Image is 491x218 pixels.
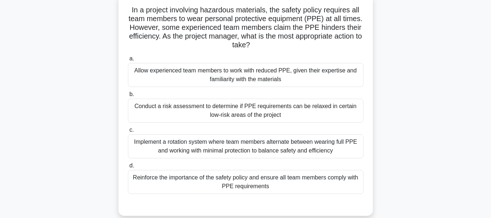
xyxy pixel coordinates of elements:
[129,162,134,169] span: d.
[129,127,134,133] span: c.
[129,55,134,62] span: a.
[129,91,134,97] span: b.
[128,170,363,194] div: Reinforce the importance of the safety policy and ensure all team members comply with PPE require...
[127,5,364,50] h5: In a project involving hazardous materials, the safety policy requires all team members to wear p...
[128,63,363,87] div: Allow experienced team members to work with reduced PPE, given their expertise and familiarity wi...
[128,99,363,123] div: Conduct a risk assessment to determine if PPE requirements can be relaxed in certain low-risk are...
[128,134,363,158] div: Implement a rotation system where team members alternate between wearing full PPE and working wit...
